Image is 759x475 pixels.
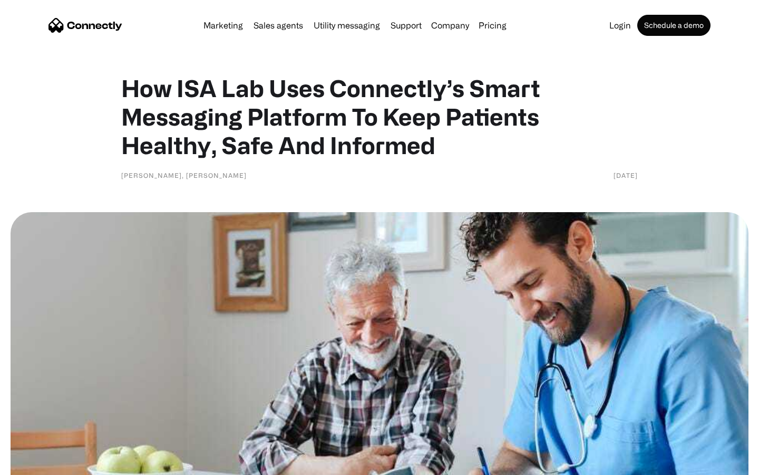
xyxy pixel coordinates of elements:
[309,21,384,30] a: Utility messaging
[249,21,307,30] a: Sales agents
[637,15,711,36] a: Schedule a demo
[121,74,638,159] h1: How ISA Lab Uses Connectly’s Smart Messaging Platform To Keep Patients Healthy, Safe And Informed
[21,457,63,471] ul: Language list
[474,21,511,30] a: Pricing
[386,21,426,30] a: Support
[614,170,638,180] div: [DATE]
[121,170,247,180] div: [PERSON_NAME], [PERSON_NAME]
[11,457,63,471] aside: Language selected: English
[431,18,469,33] div: Company
[199,21,247,30] a: Marketing
[605,21,635,30] a: Login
